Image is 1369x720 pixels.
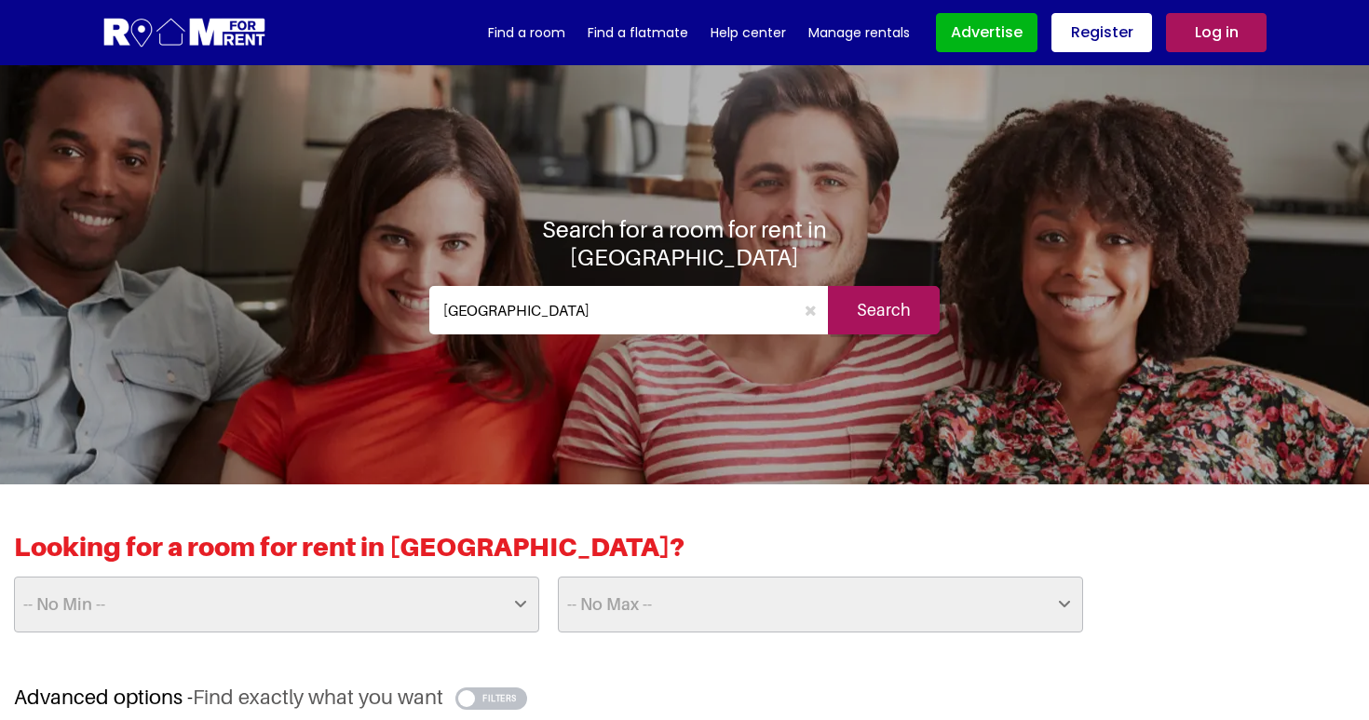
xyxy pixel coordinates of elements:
a: Help center [711,19,786,47]
a: Advertise [936,13,1037,52]
img: Logo for Room for Rent, featuring a welcoming design with a house icon and modern typography [102,16,267,50]
a: Register [1051,13,1152,52]
a: Log in [1166,13,1267,52]
h3: Advanced options - [14,685,1355,710]
a: Find a room [488,19,565,47]
span: Find exactly what you want [193,685,443,709]
h2: Looking for a room for rent in [GEOGRAPHIC_DATA]? [14,531,1355,577]
a: Manage rentals [808,19,910,47]
input: Search [828,286,940,334]
input: Where do you want to live. Search by town or postcode [429,286,793,334]
h1: Search for a room for rent in [GEOGRAPHIC_DATA] [429,215,940,271]
a: Find a flatmate [588,19,688,47]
